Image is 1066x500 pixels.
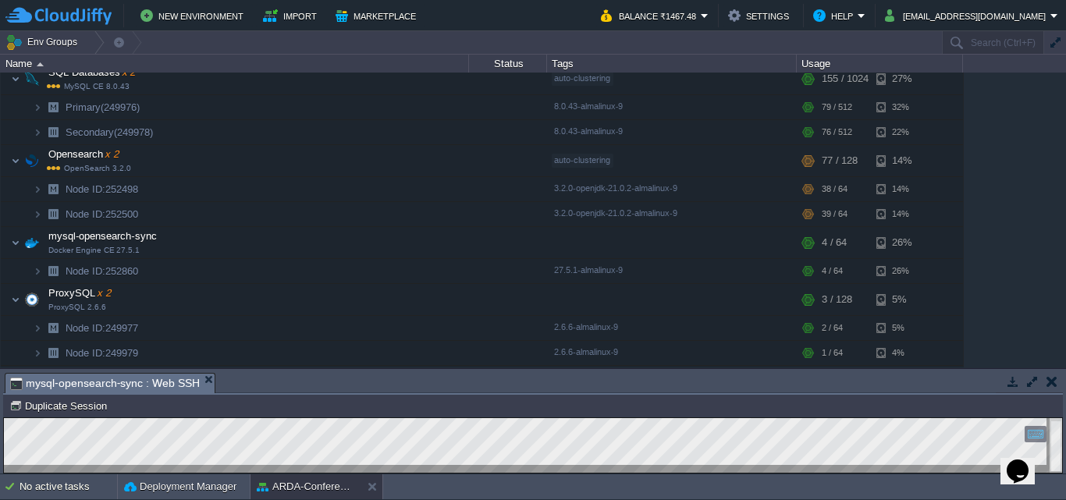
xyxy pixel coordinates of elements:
button: Env Groups [5,31,83,53]
a: SQL Databasesx 2MySQL CE 8.0.43 [47,66,137,78]
button: Deployment Manager [124,479,236,495]
span: 8.0.43-almalinux-9 [554,126,623,136]
div: 27% [876,63,927,94]
span: 252498 [64,183,140,196]
div: 22% [876,120,927,144]
span: 2.6.6-almalinux-9 [554,322,618,332]
img: AMDAwAAAACH5BAEAAAAALAAAAAABAAEAAAICRAEAOw== [33,177,42,201]
img: AMDAwAAAACH5BAEAAAAALAAAAAABAAEAAAICRAEAOw== [42,259,64,283]
span: Node ID: [66,183,105,195]
img: AMDAwAAAACH5BAEAAAAALAAAAAABAAEAAAICRAEAOw== [21,63,43,94]
div: 5% [876,316,927,340]
span: mysql-opensearch-sync [47,229,159,243]
a: ProxySQLx 2ProxySQL 2.6.6 [47,287,113,299]
span: Node ID: [66,265,105,277]
span: 249979 [64,346,140,360]
span: 8.0.43-almalinux-9 [554,101,623,111]
span: ProxySQL 2.6.6 [48,303,106,312]
img: CloudJiffy [5,6,112,26]
span: x 2 [103,148,119,160]
div: 79 / 512 [822,95,852,119]
span: Secondary [64,126,155,139]
button: ARDA-Conference-DB [257,479,355,495]
button: Duplicate Session [9,399,112,413]
span: auto-clustering [554,73,610,83]
button: [EMAIL_ADDRESS][DOMAIN_NAME] [885,6,1050,25]
iframe: chat widget [1000,438,1050,484]
img: AMDAwAAAACH5BAEAAAAALAAAAAABAAEAAAICRAEAOw== [33,120,42,144]
div: 155 / 1024 [822,63,869,94]
div: 38 / 64 [822,177,847,201]
a: Secondary(249978) [64,126,155,139]
span: (249978) [114,126,153,138]
img: AMDAwAAAACH5BAEAAAAALAAAAAABAAEAAAICRAEAOw== [21,284,43,315]
img: AMDAwAAAACH5BAEAAAAALAAAAAABAAEAAAICRAEAOw== [11,227,20,258]
img: AMDAwAAAACH5BAEAAAAALAAAAAABAAEAAAICRAEAOw== [42,341,64,365]
span: Primary [64,101,142,114]
img: AMDAwAAAACH5BAEAAAAALAAAAAABAAEAAAICRAEAOw== [42,316,64,340]
div: 4% [876,341,927,365]
a: Node ID:249977 [64,321,140,335]
img: AMDAwAAAACH5BAEAAAAALAAAAAABAAEAAAICRAEAOw== [42,202,64,226]
div: 3 / 128 [822,284,852,315]
div: 14% [876,177,927,201]
div: 14% [876,145,927,176]
span: 27.5.1-almalinux-9 [554,265,623,275]
span: Opensearch [47,147,121,161]
a: mysql-opensearch-syncDocker Engine CE 27.5.1 [47,230,159,242]
img: AMDAwAAAACH5BAEAAAAALAAAAAABAAEAAAICRAEAOw== [33,95,42,119]
img: AMDAwAAAACH5BAEAAAAALAAAAAABAAEAAAICRAEAOw== [21,227,43,258]
div: No active tasks [20,474,117,499]
img: AMDAwAAAACH5BAEAAAAALAAAAAABAAEAAAICRAEAOw== [11,366,20,397]
button: New Environment [140,6,248,25]
div: 5% [876,284,927,315]
div: Status [470,55,546,73]
img: AMDAwAAAACH5BAEAAAAALAAAAAABAAEAAAICRAEAOw== [11,63,20,94]
div: 76 / 512 [822,120,852,144]
span: 3.2.0-openjdk-21.0.2-almalinux-9 [554,208,677,218]
img: AMDAwAAAACH5BAEAAAAALAAAAAABAAEAAAICRAEAOw== [33,341,42,365]
span: Docker Engine CE 27.5.1 [48,246,140,255]
span: auto-clustering [554,155,610,165]
img: AMDAwAAAACH5BAEAAAAALAAAAAABAAEAAAICRAEAOw== [33,259,42,283]
a: Node ID:252860 [64,264,140,278]
img: AMDAwAAAACH5BAEAAAAALAAAAAABAAEAAAICRAEAOw== [37,62,44,66]
a: Node ID:249979 [64,346,140,360]
img: AMDAwAAAACH5BAEAAAAALAAAAAABAAEAAAICRAEAOw== [42,120,64,144]
div: 32% [876,95,927,119]
button: Import [263,6,322,25]
div: 4 / 64 [822,227,847,258]
span: 3.2.0-openjdk-21.0.2-almalinux-9 [554,183,677,193]
div: 2 / 64 [822,316,843,340]
span: mysql-opensearch-sync : Web SSH [10,374,200,393]
div: 14% [876,202,927,226]
span: 252500 [64,207,140,221]
div: Tags [548,55,796,73]
div: 13% [876,366,927,397]
div: Name [2,55,468,73]
div: 26% [876,227,927,258]
a: Primary(249976) [64,101,142,114]
span: 2.6.6-almalinux-9 [554,347,618,356]
span: ProxySQL [47,286,113,300]
div: 39 / 64 [822,202,847,226]
img: AMDAwAAAACH5BAEAAAAALAAAAAABAAEAAAICRAEAOw== [42,95,64,119]
img: AMDAwAAAACH5BAEAAAAALAAAAAABAAEAAAICRAEAOw== [33,316,42,340]
span: Node ID: [66,347,105,359]
button: Settings [728,6,794,25]
a: Node ID:252500 [64,207,140,221]
div: 3 / 32 [822,366,847,397]
span: x 2 [95,287,111,299]
img: AMDAwAAAACH5BAEAAAAALAAAAAABAAEAAAICRAEAOw== [11,284,20,315]
img: AMDAwAAAACH5BAEAAAAALAAAAAABAAEAAAICRAEAOw== [11,145,20,176]
img: AMDAwAAAACH5BAEAAAAALAAAAAABAAEAAAICRAEAOw== [33,202,42,226]
span: Node ID: [66,208,105,220]
div: Usage [798,55,962,73]
img: AMDAwAAAACH5BAEAAAAALAAAAAABAAEAAAICRAEAOw== [21,145,43,176]
button: Help [813,6,858,25]
button: Marketplace [336,6,421,25]
span: OpenSearch 3.2.0 [47,164,131,172]
span: 249977 [64,321,140,335]
span: (249976) [101,101,140,113]
button: Balance ₹1467.48 [601,6,701,25]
